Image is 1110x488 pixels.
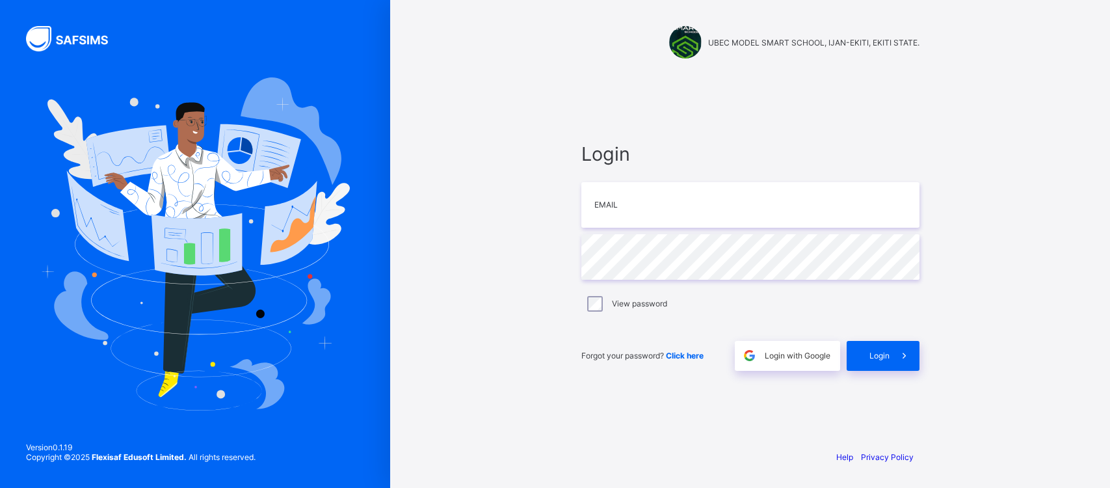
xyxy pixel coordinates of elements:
img: google.396cfc9801f0270233282035f929180a.svg [742,348,757,363]
a: Help [836,452,853,462]
a: Click here [666,351,704,360]
img: SAFSIMS Logo [26,26,124,51]
span: Login [869,351,890,360]
span: Version 0.1.19 [26,442,256,452]
span: Login with Google [765,351,830,360]
span: Login [581,142,919,165]
span: UBEC MODEL SMART SCHOOL, IJAN-EKITI, EKITI STATE. [708,38,919,47]
span: Forgot your password? [581,351,704,360]
a: Privacy Policy [861,452,914,462]
label: View password [612,299,667,308]
strong: Flexisaf Edusoft Limited. [92,452,187,462]
img: Hero Image [40,77,350,411]
span: Copyright © 2025 All rights reserved. [26,452,256,462]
